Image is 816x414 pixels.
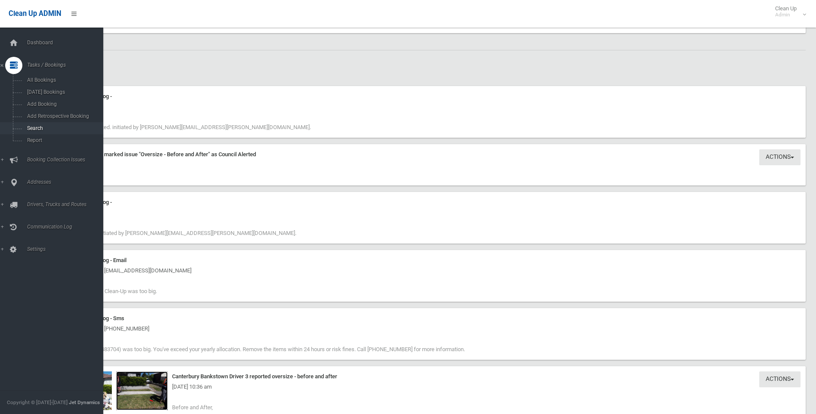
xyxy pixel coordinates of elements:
div: Communication Log - Email [60,255,801,266]
img: 2025-10-0310.35.328715270387350970778.jpg [116,371,168,410]
div: [DATE] 10:36 am - [EMAIL_ADDRESS][DOMAIN_NAME] [60,266,801,276]
div: Canterbury Bankstown Driver 3 reported oversize - before and after [60,371,801,382]
span: Booking edited initiated by [PERSON_NAME][EMAIL_ADDRESS][PERSON_NAME][DOMAIN_NAME]. [60,230,296,236]
span: Marked as collected. initiated by [PERSON_NAME][EMAIL_ADDRESS][PERSON_NAME][DOMAIN_NAME]. [60,124,311,130]
div: [DATE] 11:20 am [60,207,801,218]
span: Dashboard [25,40,110,46]
span: Booking Collection Issues [25,157,110,163]
span: Clean Up ADMIN [9,9,61,18]
small: Admin [775,12,797,18]
span: Communication Log [25,224,110,230]
button: Actions [759,371,801,387]
strong: Jet Dynamics [69,399,100,405]
span: Your Bulky Waste Clean-Up was too big. [60,288,157,294]
div: Communication Log - [60,91,801,102]
span: Before and After, [172,404,213,411]
span: Clean Up [771,5,805,18]
div: Communication Log - Sms [60,313,801,324]
div: [DATE] 10:36 am - [PHONE_NUMBER] [60,324,801,334]
span: Tasks / Bookings [25,62,110,68]
span: Settings [25,246,110,252]
span: Search [25,125,102,131]
span: Add Booking [25,101,102,107]
div: Communication Log - [60,197,801,207]
span: Addresses [25,179,110,185]
div: [DATE] 11:22 am [60,160,801,170]
span: Report [25,137,102,143]
span: Copyright © [DATE]-[DATE] [7,399,68,405]
h2: History [38,61,806,72]
span: All Bookings [25,77,102,83]
span: [DATE] Bookings [25,89,102,95]
div: [DATE] 10:36 am [60,382,801,392]
span: Your Clean-Up (#483704) was too big. You've exceed your yearly allocation. Remove the items withi... [60,346,465,352]
span: Add Retrospective Booking [25,113,102,119]
div: [PERSON_NAME] marked issue "Oversize - Before and After" as Council Alerted [60,149,801,160]
div: [DATE] 12:43 pm [60,102,801,112]
span: Drivers, Trucks and Routes [25,201,110,207]
button: Actions [759,149,801,165]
